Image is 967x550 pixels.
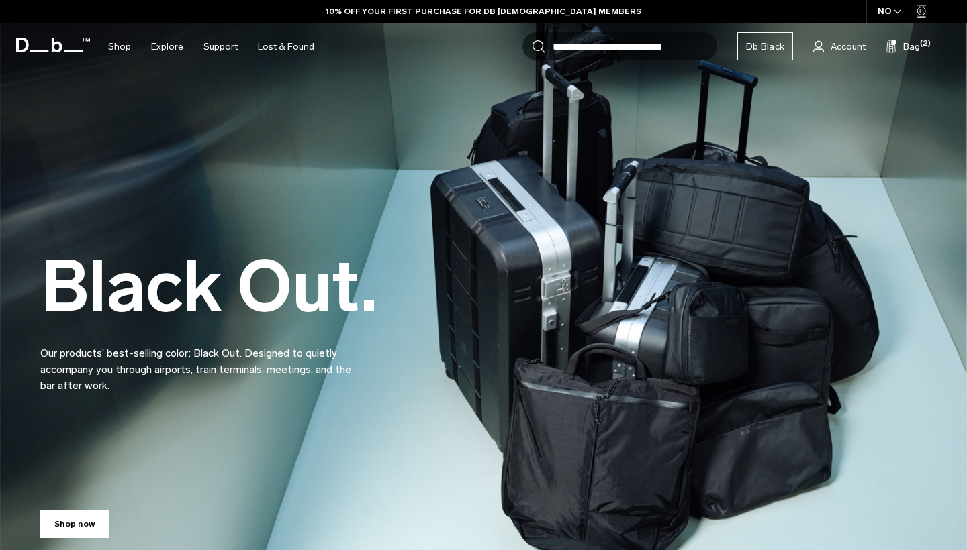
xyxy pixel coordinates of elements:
[831,40,866,54] span: Account
[98,23,324,70] nav: Main Navigation
[903,40,920,54] span: Bag
[326,5,641,17] a: 10% OFF YOUR FIRST PURCHASE FOR DB [DEMOGRAPHIC_DATA] MEMBERS
[40,252,377,322] h2: Black Out.
[737,32,793,60] a: Db Black
[813,38,866,54] a: Account
[258,23,314,70] a: Lost & Found
[203,23,238,70] a: Support
[40,510,109,538] a: Shop now
[920,38,931,50] span: (2)
[108,23,131,70] a: Shop
[40,329,363,394] p: Our products’ best-selling color: Black Out. Designed to quietly accompany you through airports, ...
[151,23,183,70] a: Explore
[886,38,920,54] button: Bag (2)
